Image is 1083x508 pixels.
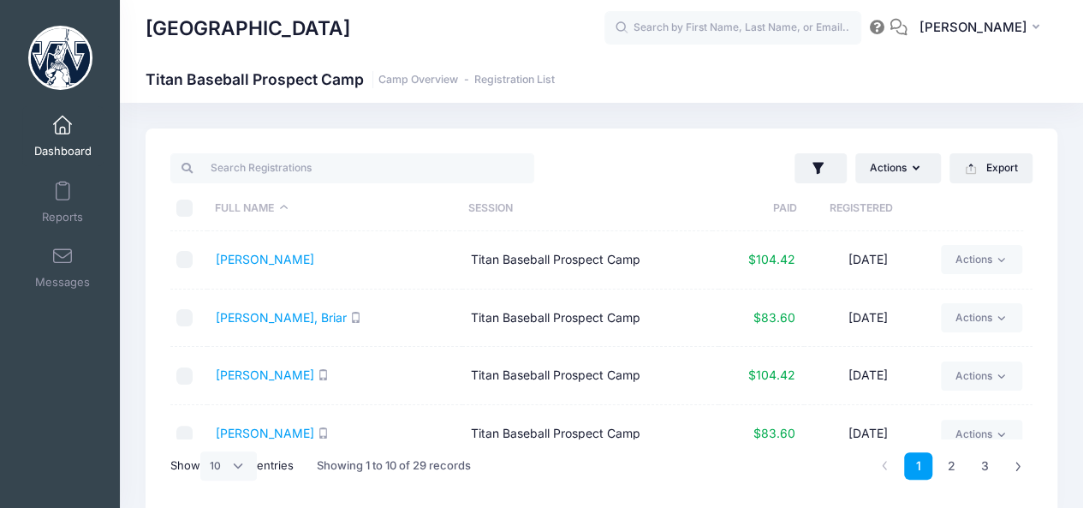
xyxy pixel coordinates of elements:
button: [PERSON_NAME] [907,9,1057,48]
th: Registered: activate to sort column ascending [797,186,925,231]
td: Titan Baseball Prospect Camp [462,347,717,405]
h1: [GEOGRAPHIC_DATA] [146,9,350,48]
h1: Titan Baseball Prospect Camp [146,70,555,88]
label: Show entries [170,451,294,481]
button: Export [949,153,1032,182]
td: Titan Baseball Prospect Camp [462,231,717,290]
a: [PERSON_NAME] [216,252,314,266]
th: Session: activate to sort column ascending [460,186,712,231]
a: Actions [941,420,1022,449]
a: Actions [941,245,1022,274]
img: Westminster College [28,26,92,90]
span: $83.60 [753,310,795,325]
a: 3 [971,452,999,481]
a: [PERSON_NAME] [216,368,314,382]
span: $104.42 [748,368,795,382]
a: 2 [937,452,966,481]
a: Registration List [474,74,555,87]
input: Search Registrations [170,153,534,182]
input: Search by First Name, Last Name, or Email... [604,11,861,45]
td: [DATE] [804,290,932,348]
a: [PERSON_NAME] [216,426,314,440]
th: Full Name: activate to sort column descending [207,186,460,231]
td: [DATE] [804,231,932,290]
span: Reports [42,210,83,224]
a: Camp Overview [378,74,458,87]
a: Reports [22,172,104,232]
a: 1 [904,452,932,481]
span: $83.60 [753,426,795,440]
span: [PERSON_NAME] [919,18,1026,37]
span: Dashboard [34,145,92,159]
td: Titan Baseball Prospect Camp [462,290,717,348]
button: Actions [855,153,941,182]
a: Actions [941,303,1022,332]
select: Showentries [200,451,257,481]
a: Messages [22,237,104,297]
th: Paid: activate to sort column ascending [712,186,797,231]
span: Messages [35,276,90,290]
span: $104.42 [748,252,795,266]
a: Dashboard [22,106,104,166]
i: SMS enabled [318,427,329,439]
div: Showing 1 to 10 of 29 records [317,446,471,486]
td: Titan Baseball Prospect Camp [462,405,717,463]
td: [DATE] [804,405,932,463]
i: SMS enabled [350,312,361,323]
a: Actions [941,362,1022,391]
i: SMS enabled [318,369,329,380]
a: [PERSON_NAME], Briar [216,310,347,325]
td: [DATE] [804,347,932,405]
